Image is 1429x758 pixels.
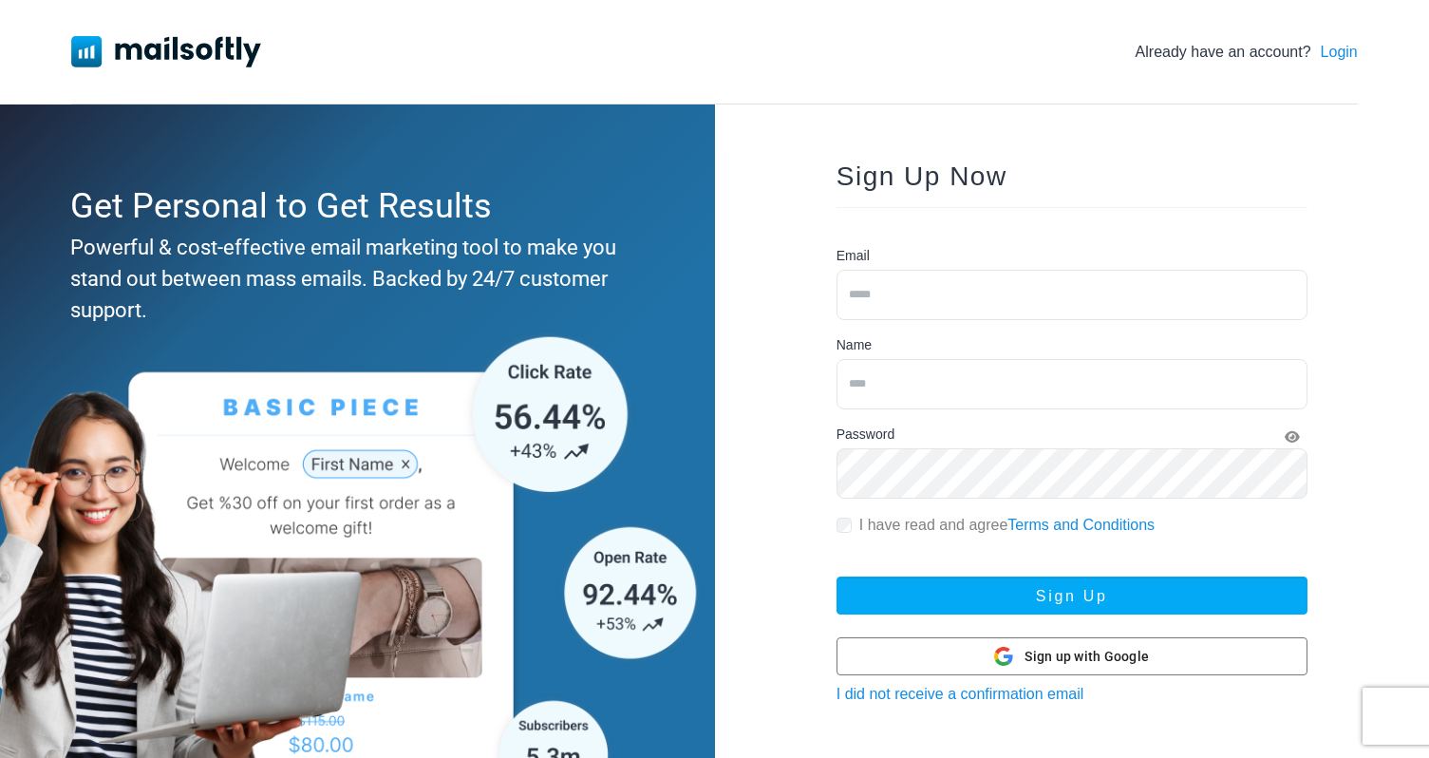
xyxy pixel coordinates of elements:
[859,514,1155,537] label: I have read and agree
[70,232,634,326] div: Powerful & cost-effective email marketing tool to make you stand out between mass emails. Backed ...
[837,425,894,445] label: Password
[837,161,1007,191] span: Sign Up Now
[837,637,1307,675] button: Sign up with Google
[837,246,870,266] label: Email
[70,180,634,232] div: Get Personal to Get Results
[1136,41,1358,64] div: Already have an account?
[1321,41,1358,64] a: Login
[837,686,1084,702] a: I did not receive a confirmation email
[1285,430,1300,444] i: Show Password
[837,577,1307,615] button: Sign Up
[837,335,872,355] label: Name
[1025,647,1149,667] span: Sign up with Google
[71,36,261,66] img: Mailsoftly
[1007,517,1155,533] a: Terms and Conditions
